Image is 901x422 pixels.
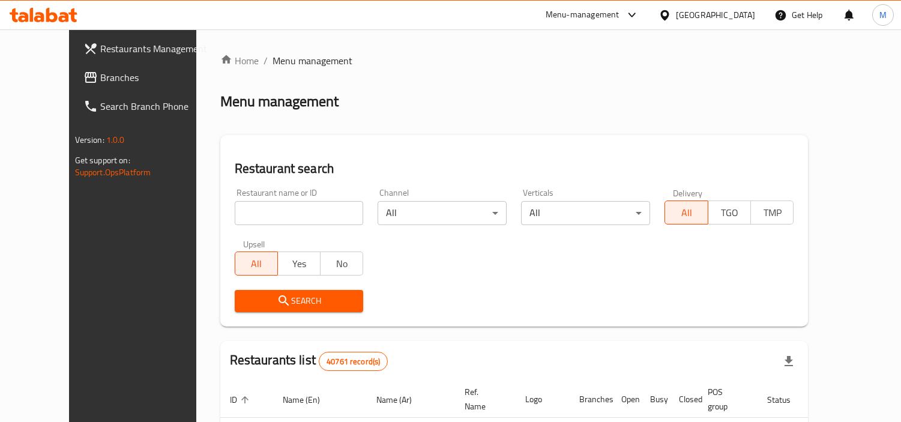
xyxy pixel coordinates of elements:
button: All [235,252,278,276]
span: No [325,255,358,273]
a: Restaurants Management [74,34,220,63]
span: Get support on: [75,152,130,168]
span: TMP [756,204,789,222]
span: All [670,204,703,222]
li: / [264,53,268,68]
span: ID [230,393,253,407]
h2: Restaurants list [230,351,388,371]
th: Busy [640,381,669,418]
div: All [378,201,507,225]
a: Branches [74,63,220,92]
h2: Restaurant search [235,160,794,178]
span: M [879,8,887,22]
input: Search for restaurant name or ID.. [235,201,364,225]
th: Branches [570,381,612,418]
button: TGO [708,200,751,225]
th: Logo [516,381,570,418]
span: Restaurants Management [100,41,210,56]
div: Total records count [319,352,388,371]
button: No [320,252,363,276]
button: Yes [277,252,321,276]
button: TMP [750,200,794,225]
a: Support.OpsPlatform [75,164,151,180]
span: Ref. Name [465,385,501,414]
th: Closed [669,381,698,418]
span: Branches [100,70,210,85]
span: Yes [283,255,316,273]
a: Search Branch Phone [74,92,220,121]
div: Menu-management [546,8,619,22]
div: [GEOGRAPHIC_DATA] [676,8,755,22]
span: POS group [708,385,743,414]
span: Name (Ar) [376,393,427,407]
span: Menu management [273,53,352,68]
span: Name (En) [283,393,336,407]
button: Search [235,290,364,312]
span: Version: [75,132,104,148]
span: 1.0.0 [106,132,125,148]
a: Home [220,53,259,68]
span: Search [244,294,354,309]
button: All [664,200,708,225]
div: All [521,201,650,225]
nav: breadcrumb [220,53,809,68]
label: Upsell [243,240,265,248]
span: Status [767,393,806,407]
span: Search Branch Phone [100,99,210,113]
span: 40761 record(s) [319,356,387,367]
th: Open [612,381,640,418]
span: TGO [713,204,746,222]
span: All [240,255,273,273]
label: Delivery [673,188,703,197]
h2: Menu management [220,92,339,111]
div: Export file [774,347,803,376]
